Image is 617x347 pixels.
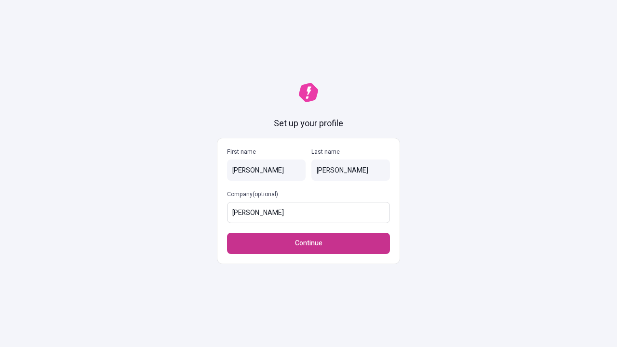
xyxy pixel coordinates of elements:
span: (optional) [253,190,278,199]
input: Company(optional) [227,202,390,223]
h1: Set up your profile [274,118,343,130]
p: Last name [311,148,390,156]
p: Company [227,190,390,198]
input: Last name [311,160,390,181]
button: Continue [227,233,390,254]
input: First name [227,160,306,181]
p: First name [227,148,306,156]
span: Continue [295,238,322,249]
